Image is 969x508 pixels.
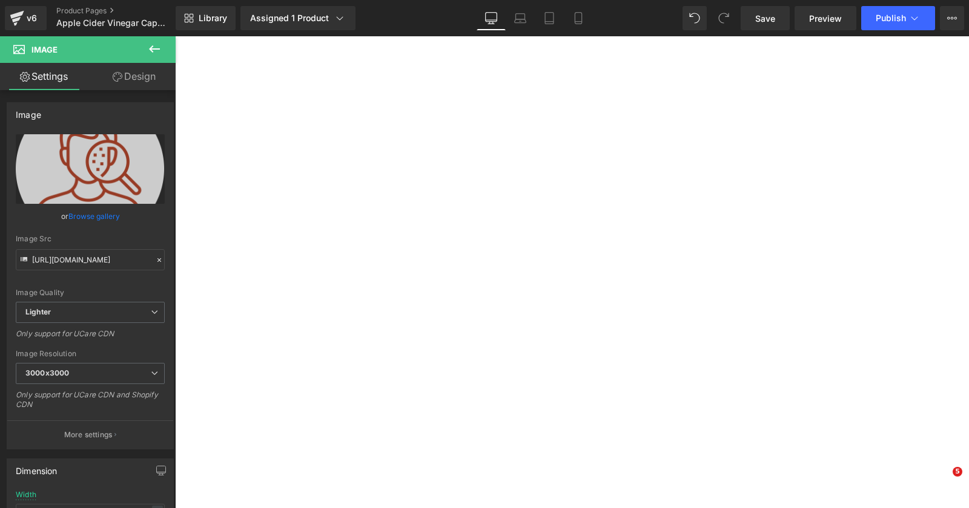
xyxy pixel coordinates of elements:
[7,420,173,449] button: More settings
[56,18,170,28] span: Apple Cider Vinegar Capsule
[16,249,165,270] input: Link
[199,13,227,24] span: Library
[16,490,36,499] div: Width
[68,206,120,227] a: Browse gallery
[861,6,935,30] button: Publish
[16,288,165,297] div: Image Quality
[953,467,962,477] span: 5
[16,390,165,417] div: Only support for UCare CDN and Shopify CDN
[712,6,736,30] button: Redo
[176,6,236,30] a: New Library
[876,13,906,23] span: Publish
[16,210,165,223] div: or
[477,6,506,30] a: Desktop
[535,6,564,30] a: Tablet
[809,12,842,25] span: Preview
[31,45,58,54] span: Image
[25,307,51,316] b: Lighter
[755,12,775,25] span: Save
[928,467,957,496] iframe: Intercom live chat
[683,6,707,30] button: Undo
[16,329,165,347] div: Only support for UCare CDN
[16,459,58,476] div: Dimension
[25,368,69,377] b: 3000x3000
[16,235,165,243] div: Image Src
[795,6,856,30] a: Preview
[56,6,193,16] a: Product Pages
[5,6,47,30] a: v6
[24,10,39,26] div: v6
[64,429,113,440] p: More settings
[250,12,346,24] div: Assigned 1 Product
[16,350,165,358] div: Image Resolution
[90,63,178,90] a: Design
[16,103,41,120] div: Image
[506,6,535,30] a: Laptop
[940,6,964,30] button: More
[564,6,593,30] a: Mobile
